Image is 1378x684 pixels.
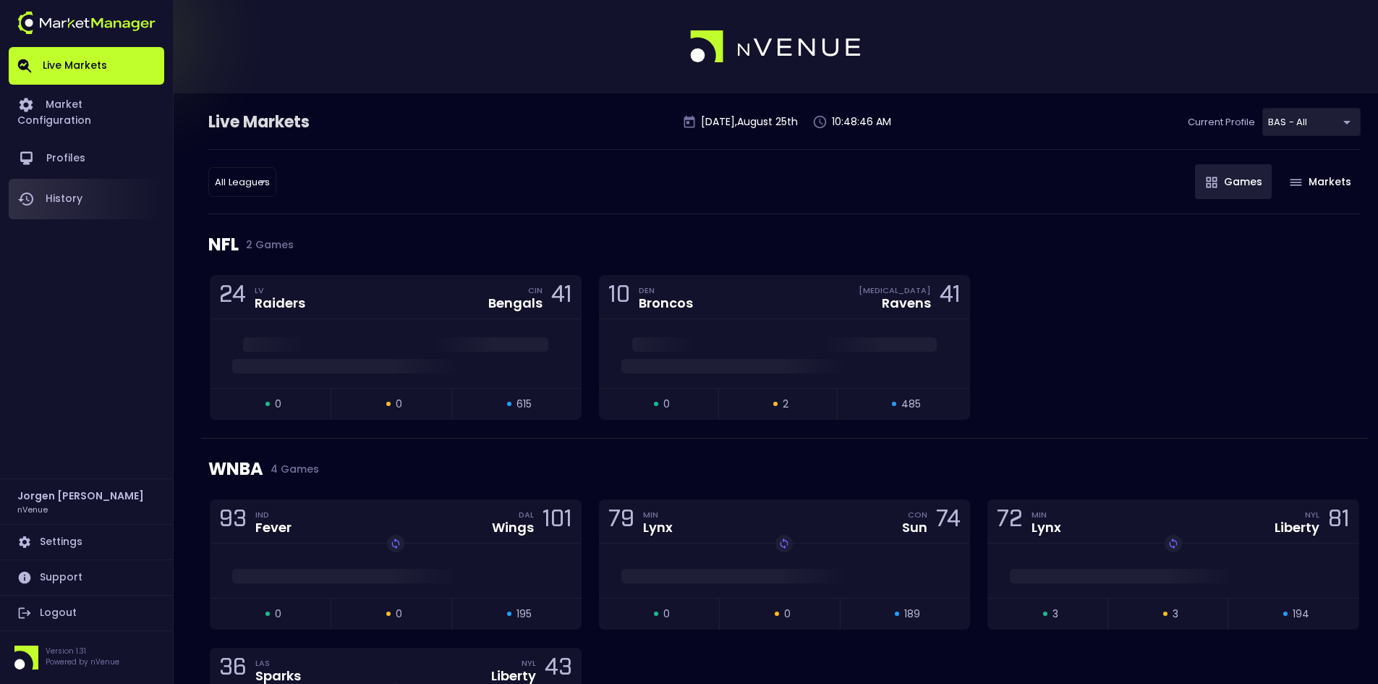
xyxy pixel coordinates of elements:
div: 101 [543,508,572,535]
div: 72 [997,508,1023,535]
a: Market Configuration [9,85,164,138]
div: Lynx [1032,521,1061,534]
div: LAS [255,657,301,669]
div: CIN [528,284,543,296]
div: DEN [639,284,693,296]
a: Live Markets [9,47,164,85]
div: Raiders [255,297,305,310]
img: replayImg [778,538,790,549]
div: 24 [219,284,246,311]
div: [MEDICAL_DATA] [859,284,931,296]
h3: nVenue [17,504,48,515]
span: 194 [1293,607,1309,622]
div: IND [255,509,292,520]
span: 615 [516,397,532,412]
div: CON [908,509,927,520]
div: Ravens [882,297,931,310]
span: 3 [1052,607,1058,622]
img: gameIcon [1290,179,1302,186]
div: 93 [219,508,247,535]
p: Version 1.31 [46,646,119,656]
span: 0 [663,607,670,622]
div: 43 [545,656,572,683]
div: MIN [643,509,673,520]
div: NYL [1305,509,1319,520]
div: Wings [492,521,534,534]
div: LV [255,284,305,296]
a: History [9,179,164,219]
img: logo [17,12,156,34]
p: 10:48:46 AM [832,114,891,130]
span: 0 [275,397,281,412]
span: 0 [396,397,402,412]
span: 485 [901,397,921,412]
h2: Jorgen [PERSON_NAME] [17,488,144,504]
div: 10 [608,284,630,311]
div: Live Markets [208,111,385,134]
span: 4 Games [263,463,319,475]
div: 74 [936,508,961,535]
button: Games [1195,164,1272,199]
div: BAS - All [1262,108,1361,136]
div: Version 1.31Powered by nVenue [9,646,164,670]
p: Powered by nVenue [46,656,119,667]
span: 2 [783,397,788,412]
img: replayImg [390,538,401,549]
div: Fever [255,521,292,534]
p: Current Profile [1188,115,1255,130]
span: 3 [1173,607,1178,622]
div: 79 [608,508,634,535]
span: 0 [275,607,281,622]
span: 189 [904,607,920,622]
a: Support [9,560,164,595]
div: WNBA [208,439,1361,499]
div: NFL [208,214,1361,275]
button: Markets [1279,164,1361,199]
div: Liberty [491,670,536,683]
img: logo [690,30,862,64]
div: DAL [519,509,534,520]
div: 81 [1328,508,1350,535]
a: Logout [9,596,164,630]
span: 0 [663,397,670,412]
div: Liberty [1275,521,1319,534]
div: MIN [1032,509,1061,520]
div: 41 [551,284,572,311]
div: Bengals [488,297,543,310]
div: Broncos [639,297,693,310]
span: 195 [516,607,532,622]
span: 0 [396,607,402,622]
div: NYL [522,657,536,669]
div: 36 [219,656,247,683]
div: BAS - All [208,167,276,197]
div: 41 [940,284,961,311]
div: Lynx [643,521,673,534]
a: Settings [9,525,164,560]
span: 0 [784,607,791,622]
div: Sparks [255,670,301,683]
img: replayImg [1168,538,1179,549]
div: Sun [902,521,927,534]
p: [DATE] , August 25 th [701,114,798,130]
span: 2 Games [239,239,294,250]
a: Profiles [9,138,164,179]
img: gameIcon [1206,177,1217,188]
